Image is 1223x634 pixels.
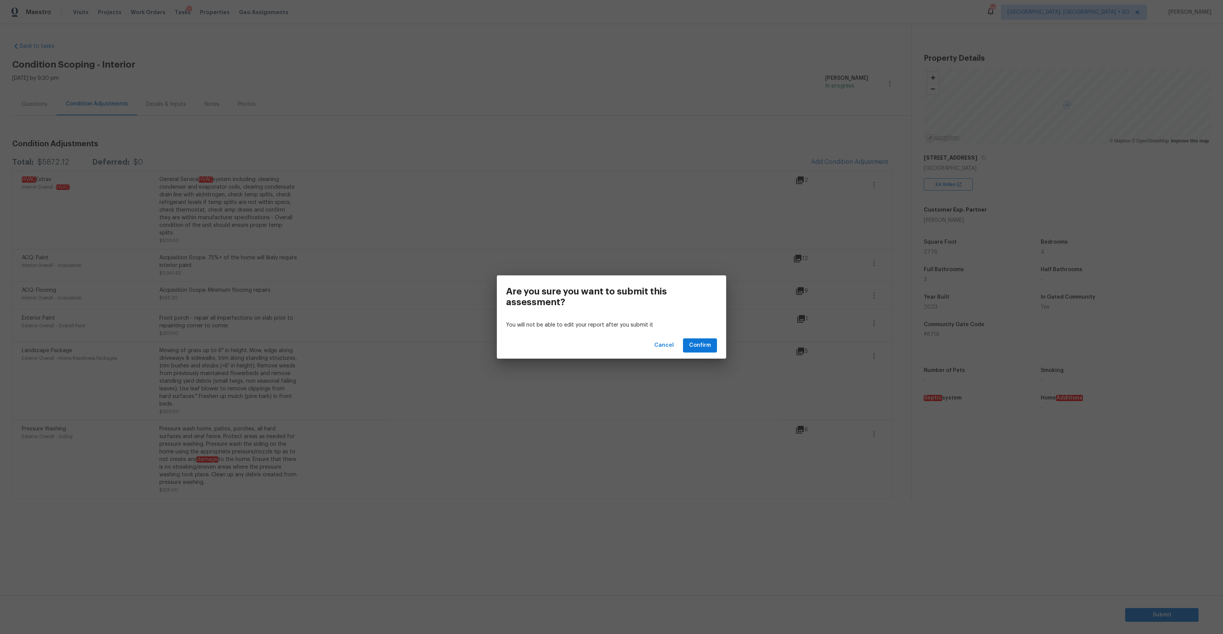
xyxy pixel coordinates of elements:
span: Confirm [689,341,711,350]
p: You will not be able to edit your report after you submit it [506,321,717,329]
span: Cancel [654,341,674,350]
h3: Are you sure you want to submit this assessment? [506,286,683,307]
button: Cancel [651,338,677,353]
button: Confirm [683,338,717,353]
